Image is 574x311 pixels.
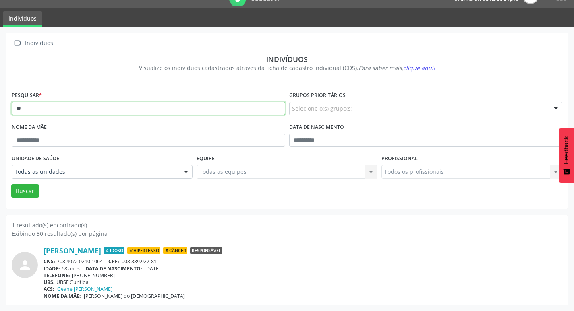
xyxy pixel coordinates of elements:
a: Geane [PERSON_NAME] [57,286,112,292]
label: Profissional [381,152,418,165]
span: clique aqui! [403,64,435,72]
span: CNS: [44,258,55,265]
span: NOME DA MÃE: [44,292,81,299]
label: Grupos prioritários [289,89,346,102]
span: UBS: [44,279,55,286]
div: Indivíduos [23,37,54,49]
span: Responsável [190,247,222,254]
label: Nome da mãe [12,121,47,134]
span: 008.389.927-81 [122,258,157,265]
a: [PERSON_NAME] [44,246,101,255]
a: Indivíduos [3,11,42,27]
a:  Indivíduos [12,37,54,49]
span: Todas as unidades [15,168,176,176]
span: CPF: [108,258,119,265]
span: Câncer [163,247,187,254]
i: person [18,258,32,272]
div: 1 resultado(s) encontrado(s) [12,221,562,229]
label: Equipe [197,152,215,165]
button: Buscar [11,184,39,198]
span: Hipertenso [127,247,160,254]
div: 708 4072 0210 1064 [44,258,562,265]
div: UBSF Guritiba [44,279,562,286]
span: Feedback [563,136,570,164]
div: Exibindo 30 resultado(s) por página [12,229,562,238]
span: IDADE: [44,265,60,272]
div: 68 anos [44,265,562,272]
div: Indivíduos [17,55,557,64]
label: Unidade de saúde [12,152,59,165]
i:  [12,37,23,49]
span: TELEFONE: [44,272,70,279]
span: Idoso [104,247,124,254]
span: ACS: [44,286,54,292]
label: Pesquisar [12,89,42,102]
span: [DATE] [145,265,160,272]
span: DATA DE NASCIMENTO: [85,265,142,272]
span: Selecione o(s) grupo(s) [292,104,352,113]
button: Feedback - Mostrar pesquisa [559,128,574,183]
i: Para saber mais, [358,64,435,72]
div: Visualize os indivíduos cadastrados através da ficha de cadastro individual (CDS). [17,64,557,72]
div: [PHONE_NUMBER] [44,272,562,279]
label: Data de nascimento [289,121,344,134]
span: [PERSON_NAME] do [DEMOGRAPHIC_DATA] [84,292,185,299]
